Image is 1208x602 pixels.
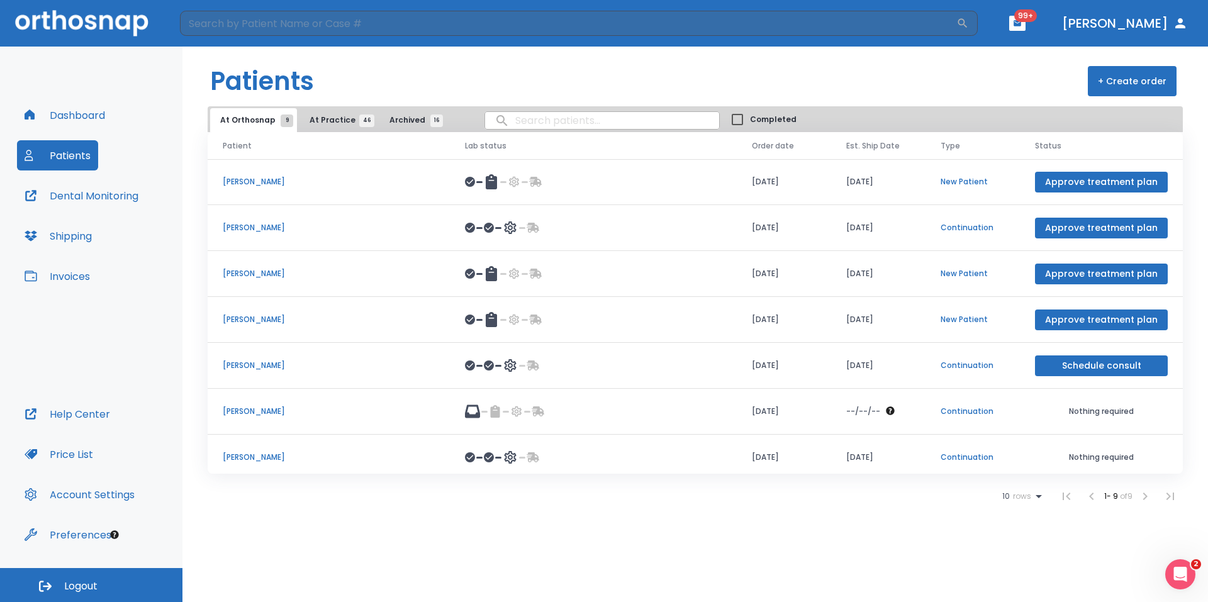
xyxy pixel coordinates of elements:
[941,406,1005,417] p: Continuation
[737,435,831,481] td: [DATE]
[737,205,831,251] td: [DATE]
[15,10,148,36] img: Orthosnap
[17,261,98,291] button: Invoices
[941,140,960,152] span: Type
[1191,559,1201,569] span: 2
[941,360,1005,371] p: Continuation
[223,140,252,152] span: Patient
[430,114,443,127] span: 16
[1010,492,1031,501] span: rows
[831,159,926,205] td: [DATE]
[846,406,910,417] div: The date will be available after approving treatment plan
[17,140,98,170] button: Patients
[109,529,120,540] div: Tooltip anchor
[1035,172,1168,192] button: Approve treatment plan
[17,520,119,550] button: Preferences
[223,268,435,279] p: [PERSON_NAME]
[941,222,1005,233] p: Continuation
[1120,491,1132,501] span: of 9
[17,221,99,251] button: Shipping
[223,222,435,233] p: [PERSON_NAME]
[941,452,1005,463] p: Continuation
[223,452,435,463] p: [PERSON_NAME]
[1035,452,1168,463] p: Nothing required
[737,297,831,343] td: [DATE]
[1002,492,1010,501] span: 10
[223,406,435,417] p: [PERSON_NAME]
[1014,9,1037,22] span: 99+
[1035,218,1168,238] button: Approve treatment plan
[485,108,719,133] input: search
[223,176,435,187] p: [PERSON_NAME]
[64,579,98,593] span: Logout
[1035,355,1168,376] button: Schedule consult
[310,114,367,126] span: At Practice
[359,114,374,127] span: 46
[831,251,926,297] td: [DATE]
[831,205,926,251] td: [DATE]
[220,114,287,126] span: At Orthosnap
[1088,66,1177,96] button: + Create order
[465,140,506,152] span: Lab status
[846,406,880,417] p: --/--/--
[737,389,831,435] td: [DATE]
[1035,309,1168,330] button: Approve treatment plan
[281,114,293,127] span: 9
[17,100,113,130] button: Dashboard
[831,297,926,343] td: [DATE]
[941,268,1005,279] p: New Patient
[941,314,1005,325] p: New Patient
[210,108,449,132] div: tabs
[223,360,435,371] p: [PERSON_NAME]
[1104,491,1120,501] span: 1 - 9
[389,114,437,126] span: Archived
[737,251,831,297] td: [DATE]
[1035,264,1168,284] button: Approve treatment plan
[180,11,956,36] input: Search by Patient Name or Case #
[831,435,926,481] td: [DATE]
[17,439,101,469] button: Price List
[846,140,900,152] span: Est. Ship Date
[941,176,1005,187] p: New Patient
[210,62,314,100] h1: Patients
[1165,559,1195,589] iframe: Intercom live chat
[17,399,118,429] button: Help Center
[1035,140,1061,152] span: Status
[223,314,435,325] p: [PERSON_NAME]
[752,140,794,152] span: Order date
[1035,406,1168,417] p: Nothing required
[17,181,146,211] button: Dental Monitoring
[831,343,926,389] td: [DATE]
[737,159,831,205] td: [DATE]
[750,114,797,125] span: Completed
[17,479,142,510] button: Account Settings
[737,343,831,389] td: [DATE]
[1057,12,1193,35] button: [PERSON_NAME]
